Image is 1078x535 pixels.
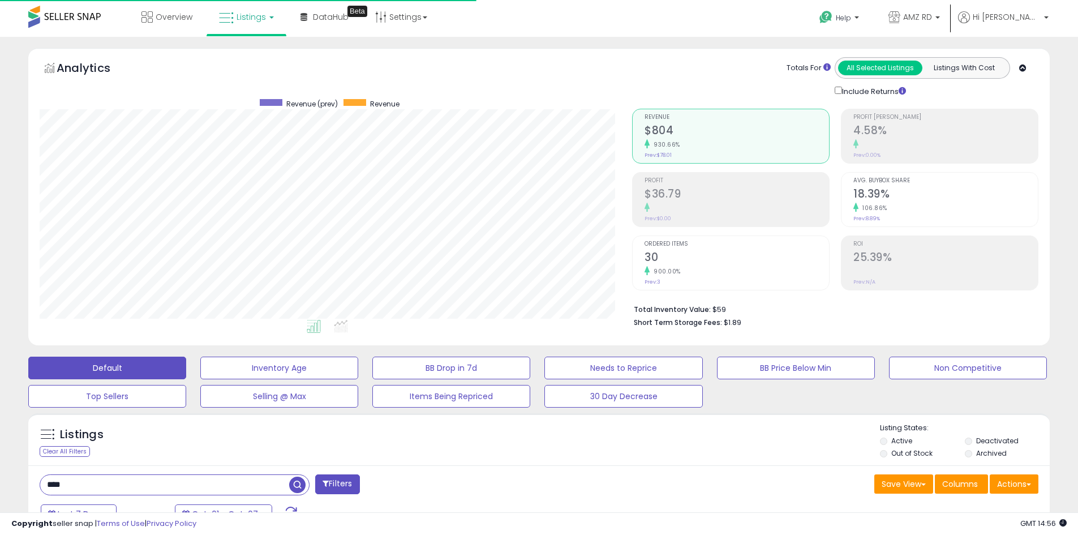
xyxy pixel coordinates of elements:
[286,99,338,109] span: Revenue (prev)
[874,474,933,494] button: Save View
[11,518,53,529] strong: Copyright
[819,10,833,24] i: Get Help
[634,318,722,327] b: Short Term Storage Fees:
[717,357,875,379] button: BB Price Below Min
[976,436,1019,446] label: Deactivated
[942,478,978,490] span: Columns
[853,241,1038,247] span: ROI
[853,124,1038,139] h2: 4.58%
[156,11,192,23] span: Overview
[28,385,186,408] button: Top Sellers
[853,187,1038,203] h2: 18.39%
[853,215,880,222] small: Prev: 8.89%
[1020,518,1067,529] span: 2025-10-15 14:56 GMT
[57,60,132,79] h5: Analytics
[853,178,1038,184] span: Avg. Buybox Share
[645,215,671,222] small: Prev: $0.00
[645,187,829,203] h2: $36.79
[645,251,829,266] h2: 30
[826,84,920,97] div: Include Returns
[891,436,912,446] label: Active
[973,11,1041,23] span: Hi [PERSON_NAME]
[645,152,672,159] small: Prev: $78.01
[645,124,829,139] h2: $804
[976,448,1007,458] label: Archived
[836,13,851,23] span: Help
[370,99,400,109] span: Revenue
[838,61,922,75] button: All Selected Listings
[11,519,196,529] div: seller snap | |
[372,385,530,408] button: Items Being Repriced
[200,385,358,408] button: Selling @ Max
[147,518,196,529] a: Privacy Policy
[650,267,681,276] small: 900.00%
[891,448,933,458] label: Out of Stock
[922,61,1006,75] button: Listings With Cost
[200,357,358,379] button: Inventory Age
[645,279,660,285] small: Prev: 3
[40,446,90,457] div: Clear All Filters
[880,423,1050,434] p: Listing States:
[958,11,1049,37] a: Hi [PERSON_NAME]
[544,357,702,379] button: Needs to Reprice
[858,204,887,212] small: 106.86%
[347,6,367,17] div: Tooltip anchor
[853,251,1038,266] h2: 25.39%
[372,357,530,379] button: BB Drop in 7d
[889,357,1047,379] button: Non Competitive
[853,114,1038,121] span: Profit [PERSON_NAME]
[935,474,988,494] button: Columns
[237,11,266,23] span: Listings
[853,279,875,285] small: Prev: N/A
[544,385,702,408] button: 30 Day Decrease
[650,140,680,149] small: 930.66%
[810,2,870,37] a: Help
[315,474,359,494] button: Filters
[313,11,349,23] span: DataHub
[990,474,1038,494] button: Actions
[634,302,1030,315] li: $59
[903,11,932,23] span: AMZ RD
[645,241,829,247] span: Ordered Items
[645,178,829,184] span: Profit
[634,305,711,314] b: Total Inventory Value:
[28,357,186,379] button: Default
[645,114,829,121] span: Revenue
[724,317,741,328] span: $1.89
[97,518,145,529] a: Terms of Use
[853,152,881,159] small: Prev: 0.00%
[60,427,104,443] h5: Listings
[787,63,831,74] div: Totals For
